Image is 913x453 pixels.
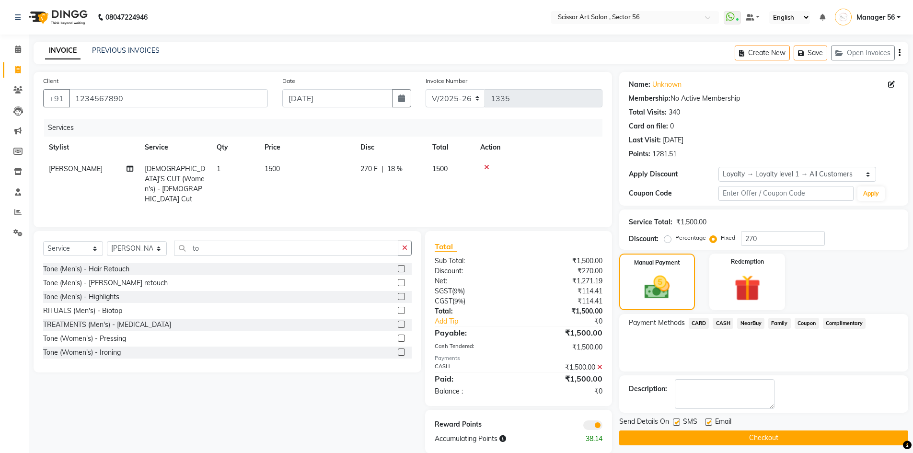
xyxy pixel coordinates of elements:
[795,318,819,329] span: Coupon
[636,273,678,302] img: _cash.svg
[92,46,160,55] a: PREVIOUS INVOICES
[629,318,685,328] span: Payment Methods
[675,233,706,242] label: Percentage
[428,306,519,316] div: Total:
[454,297,463,305] span: 9%
[360,164,378,174] span: 270 F
[282,77,295,85] label: Date
[519,373,610,384] div: ₹1,500.00
[519,306,610,316] div: ₹1,500.00
[831,46,895,60] button: Open Invoices
[355,137,427,158] th: Disc
[652,149,677,159] div: 1281.51
[43,348,121,358] div: Tone (Women's) - Ironing
[435,242,457,252] span: Total
[426,77,467,85] label: Invoice Number
[629,188,719,198] div: Coupon Code
[619,417,669,429] span: Send Details On
[794,46,827,60] button: Save
[534,316,610,326] div: ₹0
[856,12,895,23] span: Manager 56
[43,334,126,344] div: Tone (Women's) - Pressing
[69,89,268,107] input: Search by Name/Mobile/Email/Code
[629,135,661,145] div: Last Visit:
[519,256,610,266] div: ₹1,500.00
[217,164,220,173] span: 1
[139,137,211,158] th: Service
[715,417,731,429] span: Email
[43,137,139,158] th: Stylist
[629,234,659,244] div: Discount:
[174,241,398,256] input: Search or Scan
[435,354,602,362] div: Payments
[265,164,280,173] span: 1500
[676,217,706,227] div: ₹1,500.00
[428,296,519,306] div: ( )
[43,292,119,302] div: Tone (Men's) - Highlights
[43,89,70,107] button: +91
[428,276,519,286] div: Net:
[44,119,610,137] div: Services
[435,287,452,295] span: SGST
[634,258,680,267] label: Manual Payment
[43,306,122,316] div: RITUALS (Men's) - Biotop
[428,266,519,276] div: Discount:
[689,318,709,329] span: CARD
[731,257,764,266] label: Redemption
[519,327,610,338] div: ₹1,500.00
[726,272,769,304] img: _gift.svg
[145,164,205,203] span: [DEMOGRAPHIC_DATA]'S CUT (Women's) - [DEMOGRAPHIC_DATA] Cut
[629,93,899,104] div: No Active Membership
[713,318,733,329] span: CASH
[721,233,735,242] label: Fixed
[45,42,81,59] a: INVOICE
[428,373,519,384] div: Paid:
[428,362,519,372] div: CASH
[519,296,610,306] div: ₹114.41
[564,434,610,444] div: 38.14
[519,286,610,296] div: ₹114.41
[211,137,259,158] th: Qty
[823,318,866,329] span: Complimentary
[669,107,680,117] div: 340
[428,342,519,352] div: Cash Tendered:
[427,137,474,158] th: Total
[519,276,610,286] div: ₹1,271.19
[428,327,519,338] div: Payable:
[629,149,650,159] div: Points:
[629,169,719,179] div: Apply Discount
[24,4,90,31] img: logo
[663,135,683,145] div: [DATE]
[857,186,885,201] button: Apply
[428,316,533,326] a: Add Tip
[735,46,790,60] button: Create New
[428,386,519,396] div: Balance :
[105,4,148,31] b: 08047224946
[432,164,448,173] span: 1500
[519,386,610,396] div: ₹0
[43,264,129,274] div: Tone (Men's) - Hair Retouch
[619,430,908,445] button: Checkout
[718,186,854,201] input: Enter Offer / Coupon Code
[629,384,667,394] div: Description:
[629,80,650,90] div: Name:
[629,217,672,227] div: Service Total:
[683,417,697,429] span: SMS
[428,256,519,266] div: Sub Total:
[629,107,667,117] div: Total Visits:
[428,286,519,296] div: ( )
[43,320,171,330] div: TREATMENTS (Men's) - [MEDICAL_DATA]
[428,434,564,444] div: Accumulating Points
[428,419,519,430] div: Reward Points
[629,93,670,104] div: Membership:
[454,287,463,295] span: 9%
[435,297,452,305] span: CGST
[835,9,852,25] img: Manager 56
[519,342,610,352] div: ₹1,500.00
[629,121,668,131] div: Card on file:
[670,121,674,131] div: 0
[43,77,58,85] label: Client
[519,362,610,372] div: ₹1,500.00
[519,266,610,276] div: ₹270.00
[381,164,383,174] span: |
